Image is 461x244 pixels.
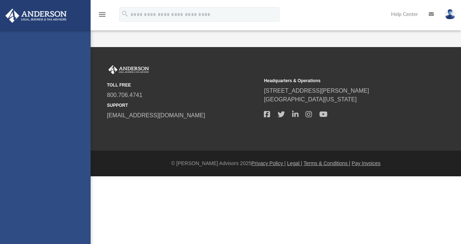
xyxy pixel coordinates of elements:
[264,88,369,94] a: [STREET_ADDRESS][PERSON_NAME]
[287,160,302,166] a: Legal |
[107,65,150,75] img: Anderson Advisors Platinum Portal
[264,96,357,102] a: [GEOGRAPHIC_DATA][US_STATE]
[107,112,205,118] a: [EMAIL_ADDRESS][DOMAIN_NAME]
[3,9,69,23] img: Anderson Advisors Platinum Portal
[91,160,461,167] div: © [PERSON_NAME] Advisors 2025
[107,92,142,98] a: 800.706.4741
[98,10,107,19] i: menu
[252,160,286,166] a: Privacy Policy |
[304,160,350,166] a: Terms & Conditions |
[121,10,129,18] i: search
[264,77,416,84] small: Headquarters & Operations
[98,14,107,19] a: menu
[107,102,259,109] small: SUPPORT
[107,82,259,88] small: TOLL FREE
[445,9,456,20] img: User Pic
[352,160,380,166] a: Pay Invoices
